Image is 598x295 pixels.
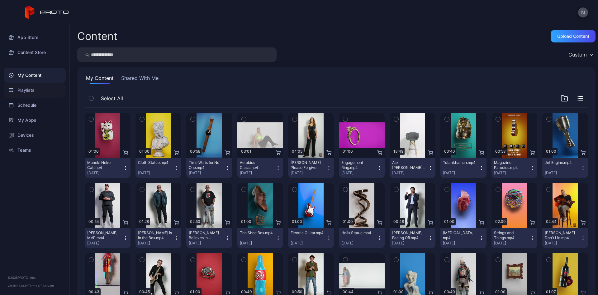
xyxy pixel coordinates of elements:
div: [DATE] [240,241,276,246]
div: [DATE] [545,170,581,175]
div: Ryan Pollie's Don't Lie.mp4 [545,230,579,240]
div: [DATE] [494,241,530,246]
div: [DATE] [291,170,326,175]
button: Maneki Neko Cat.mp4[DATE] [85,158,131,178]
div: Cloth Statue.mp4 [138,160,172,165]
div: [DATE] [392,241,428,246]
button: The Shoe Box.mp4[DATE] [237,228,283,248]
div: [DATE] [443,170,479,175]
a: Schedule [4,98,66,113]
div: Albert Pujols MVP.mp4 [87,230,121,240]
div: Strings and Things.mp4 [494,230,528,240]
a: My Apps [4,113,66,128]
button: Strings and Things.mp4[DATE] [491,228,537,248]
div: [DATE] [138,241,174,246]
button: N [578,7,588,17]
div: Human Heart.mp4 [443,230,477,240]
div: Time Waits for No One.mp4 [189,160,223,170]
div: © 2025 PROTO, Inc. [7,275,62,280]
button: Engagement Ring.mp4[DATE] [339,158,385,178]
button: Jet Engine.mp4[DATE] [542,158,588,178]
div: Content [77,31,117,42]
div: Jet Engine.mp4 [545,160,579,165]
div: [DATE] [392,170,428,175]
a: Playlists [4,83,66,98]
button: [PERSON_NAME] MVP.mp4[DATE] [85,228,131,248]
div: Ask Tim Draper Anything(1).mp4 [392,160,426,170]
button: Time Waits for No One.mp4[DATE] [186,158,232,178]
button: Tutankhamun.mp4[DATE] [440,158,486,178]
div: Howie Mandel Believes in Proto.mp4 [189,230,223,240]
div: [DATE] [189,241,225,246]
a: Teams [4,143,66,158]
div: [DATE] [240,170,276,175]
a: Devices [4,128,66,143]
div: [DATE] [545,241,581,246]
button: Electric Guitar.mp4[DATE] [288,228,334,248]
button: [PERSON_NAME] Believes in Proto.mp4[DATE] [186,228,232,248]
div: Helix Statue.mp4 [341,230,376,235]
button: My Content [85,74,115,84]
div: Engagement Ring.mp4 [341,160,376,170]
div: Electric Guitar.mp4 [291,230,325,235]
div: [DATE] [341,241,377,246]
a: App Store [4,30,66,45]
div: [DATE] [291,241,326,246]
div: Custom [568,52,587,58]
div: [DATE] [189,170,225,175]
a: Terms Of Service [28,284,54,288]
button: Ask [PERSON_NAME] Anything(1).mp4[DATE] [390,158,435,178]
div: Aerobics Class.mp4 [240,160,274,170]
button: Magazine Parodies.mp4[DATE] [491,158,537,178]
button: Helix Statue.mp4[DATE] [339,228,385,248]
button: [PERSON_NAME] Don't Lie.mp4[DATE] [542,228,588,248]
div: [DATE] [87,241,123,246]
div: [DATE] [494,170,530,175]
button: Custom [565,47,596,62]
span: Select All [101,95,123,102]
button: Shared With Me [120,74,160,84]
a: My Content [4,68,66,83]
div: Adeline Mocke's Please Forgive Me.mp4 [291,160,325,170]
button: Cloth Statue.mp4[DATE] [135,158,181,178]
div: Tutankhamun.mp4 [443,160,477,165]
button: [MEDICAL_DATA].mp4[DATE] [440,228,486,248]
div: Upload Content [557,34,589,39]
div: [DATE] [138,170,174,175]
button: [PERSON_NAME] is in the Box.mp4[DATE] [135,228,181,248]
div: [DATE] [87,170,123,175]
div: Maneki Neko Cat.mp4 [87,160,121,170]
button: Upload Content [551,30,596,42]
button: [PERSON_NAME] Facing Off.mp4[DATE] [390,228,435,248]
div: The Shoe Box.mp4 [240,230,274,235]
span: Version 1.13.1 • [7,284,28,288]
div: Magazine Parodies.mp4 [494,160,528,170]
button: Aerobics Class.mp4[DATE] [237,158,283,178]
div: Howie Mandel is in the Box.mp4 [138,230,172,240]
a: Content Store [4,45,66,60]
div: Manny Pacquiao Facing Off.mp4 [392,230,426,240]
div: [DATE] [443,241,479,246]
button: [PERSON_NAME] Please Forgive Me.mp4[DATE] [288,158,334,178]
div: [DATE] [341,170,377,175]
